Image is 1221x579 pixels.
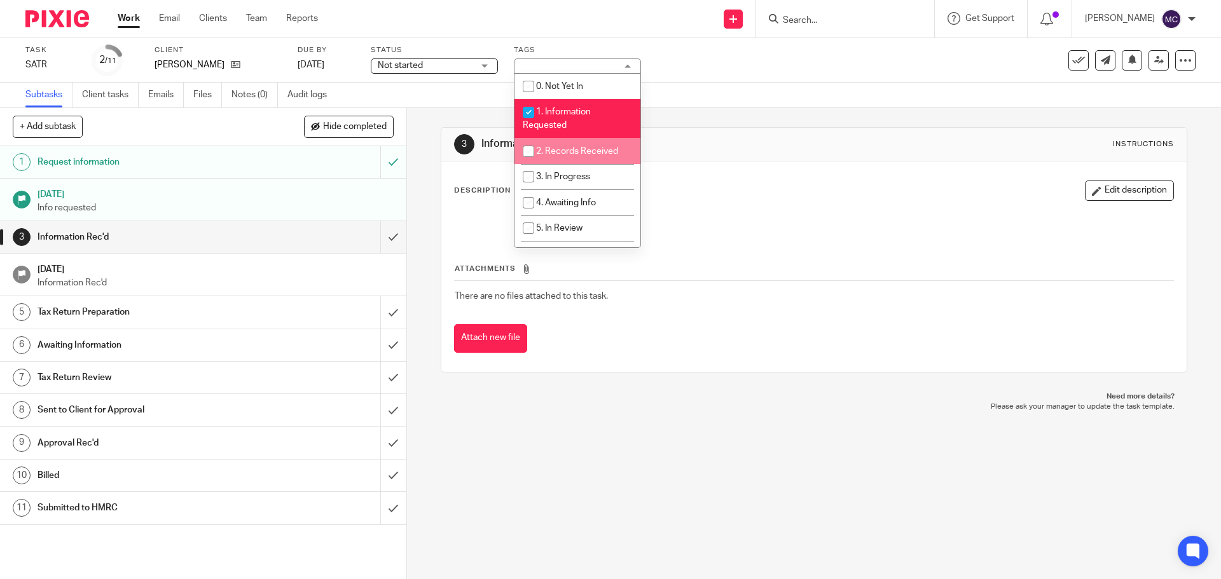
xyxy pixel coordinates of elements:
[105,57,116,64] small: /11
[454,186,511,196] p: Description
[455,265,516,272] span: Attachments
[155,58,224,71] p: [PERSON_NAME]
[1085,12,1155,25] p: [PERSON_NAME]
[523,107,591,130] span: 1. Information Requested
[38,498,258,517] h1: Submitted to HMRC
[536,82,583,91] span: 0. Not Yet In
[13,336,31,354] div: 6
[286,12,318,25] a: Reports
[38,336,258,355] h1: Awaiting Information
[118,12,140,25] a: Work
[199,12,227,25] a: Clients
[481,137,841,151] h1: Information Rec'd
[287,83,336,107] a: Audit logs
[378,61,423,70] span: Not started
[13,401,31,419] div: 8
[246,12,267,25] a: Team
[453,402,1174,412] p: Please ask your manager to update the task template.
[298,60,324,69] span: [DATE]
[25,83,72,107] a: Subtasks
[148,83,184,107] a: Emails
[82,83,139,107] a: Client tasks
[38,276,394,289] p: Information Rec'd
[1085,181,1174,201] button: Edit description
[38,228,258,247] h1: Information Rec'd
[453,392,1174,402] p: Need more details?
[536,198,596,207] span: 4. Awaiting Info
[1161,9,1182,29] img: svg%3E
[965,14,1014,23] span: Get Support
[304,116,394,137] button: Hide completed
[38,466,258,485] h1: Billed
[536,172,590,181] span: 3. In Progress
[38,185,394,201] h1: [DATE]
[454,134,474,154] div: 3
[155,45,282,55] label: Client
[193,83,222,107] a: Files
[38,400,258,419] h1: Sent to Client for Approval
[536,224,583,233] span: 5. In Review
[38,368,258,387] h1: Tax Return Review
[99,53,116,67] div: 2
[323,122,387,132] span: Hide completed
[782,15,896,27] input: Search
[25,45,76,55] label: Task
[13,228,31,246] div: 3
[38,201,394,214] p: Info requested
[371,45,498,55] label: Status
[25,58,76,71] div: SATR
[159,12,180,25] a: Email
[13,499,31,517] div: 11
[514,45,641,55] label: Tags
[13,303,31,321] div: 5
[455,292,608,301] span: There are no files attached to this task.
[25,10,89,27] img: Pixie
[454,324,527,353] button: Attach new file
[38,433,258,453] h1: Approval Rec'd
[298,45,355,55] label: Due by
[536,147,618,156] span: 2. Records Received
[38,260,394,276] h1: [DATE]
[1113,139,1174,149] div: Instructions
[13,467,31,484] div: 10
[13,369,31,386] div: 7
[13,434,31,452] div: 9
[13,116,83,137] button: + Add subtask
[38,303,258,322] h1: Tax Return Preparation
[38,153,258,172] h1: Request information
[13,153,31,171] div: 1
[231,83,278,107] a: Notes (0)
